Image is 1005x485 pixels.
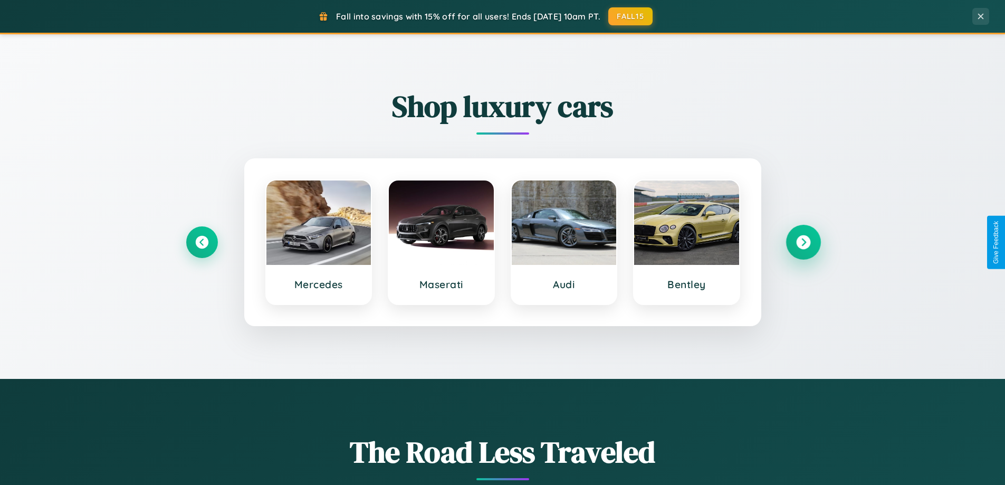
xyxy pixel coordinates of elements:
[186,432,819,472] h1: The Road Less Traveled
[522,278,606,291] h3: Audi
[645,278,729,291] h3: Bentley
[399,278,483,291] h3: Maserati
[992,221,1000,264] div: Give Feedback
[608,7,653,25] button: FALL15
[186,86,819,127] h2: Shop luxury cars
[336,11,600,22] span: Fall into savings with 15% off for all users! Ends [DATE] 10am PT.
[277,278,361,291] h3: Mercedes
